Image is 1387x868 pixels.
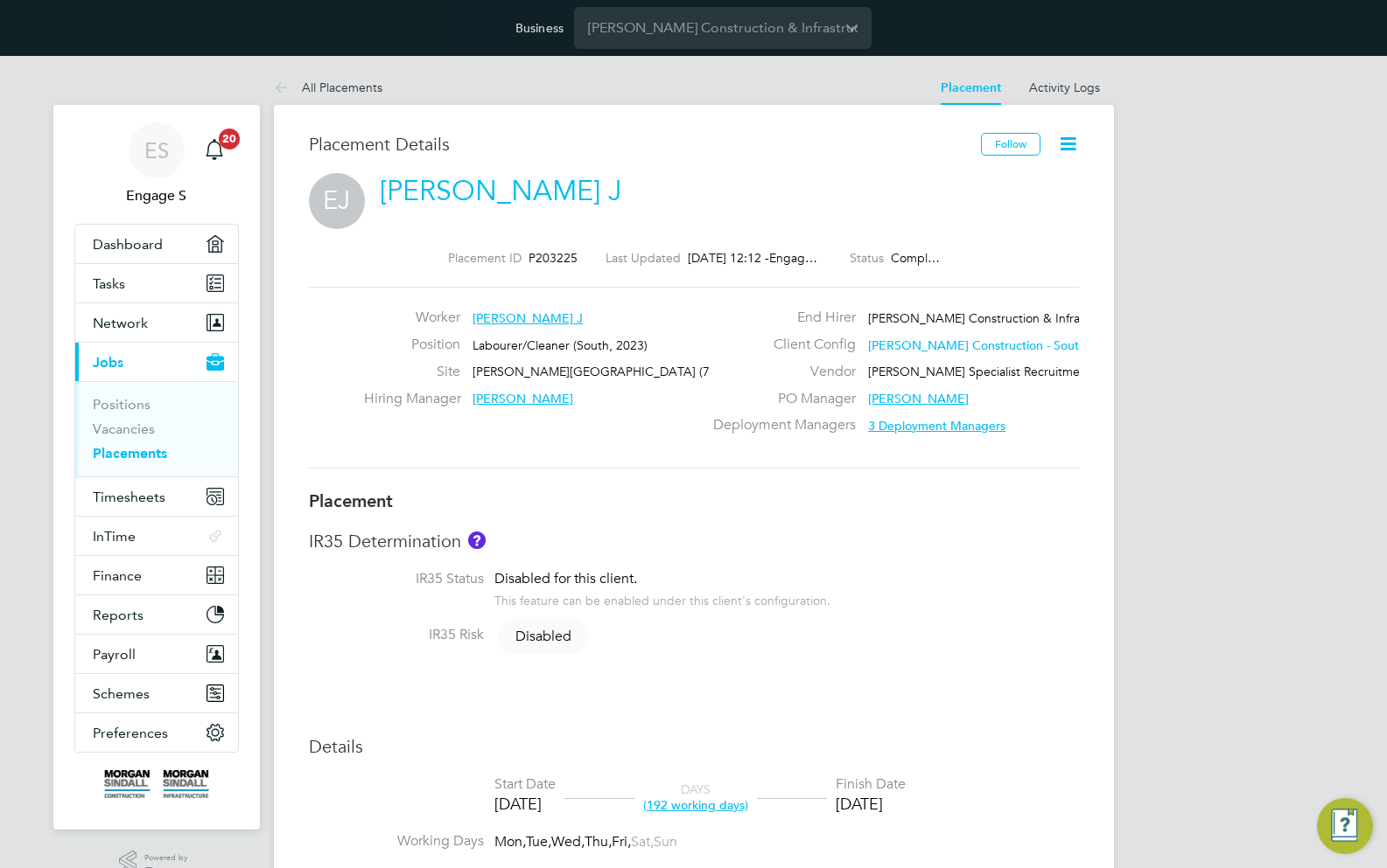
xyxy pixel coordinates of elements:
h3: Details [309,735,1079,758]
a: All Placements [274,80,382,95]
a: Positions [93,396,151,413]
h3: Placement Details [309,133,968,156]
label: Working Days [309,832,484,851]
label: IR35 Status [309,570,484,588]
span: [DATE] 12:12 - [688,250,769,266]
a: ESEngage S [74,122,239,206]
span: Schemes [93,685,150,702]
span: InTime [93,528,136,545]
h3: IR35 Determination [309,530,1079,552]
span: [PERSON_NAME] Specialist Recruitment Limited [868,364,1136,379]
span: Mon, [494,833,526,851]
span: [PERSON_NAME] Construction & Infrast… [868,310,1102,326]
div: Jobs [75,381,238,476]
button: Follow [981,133,1040,156]
label: PO Manager [709,390,856,408]
button: Timesheets [75,477,238,516]
span: Fri, [612,833,631,851]
div: This feature can be enabled under this client's configuration. [494,588,830,608]
button: Preferences [75,713,238,752]
label: Site [364,363,460,381]
button: Network [75,303,238,342]
label: Position [364,336,460,354]
button: Finance [75,556,238,594]
span: Payroll [93,646,136,663]
a: 20 [197,122,232,178]
span: 3 Deployment Managers [868,418,1005,434]
span: Preferences [93,725,168,741]
label: IR35 Risk [309,626,484,644]
span: [PERSON_NAME][GEOGRAPHIC_DATA] (75CB05) [473,364,751,379]
a: Vacancies [93,420,155,437]
span: EJ [309,173,365,229]
span: Reports [93,607,144,623]
b: Placement [309,490,393,511]
span: Network [93,315,148,331]
label: Client Config [709,336,856,354]
button: InTime [75,517,238,555]
span: Disabled [498,619,589,654]
button: Jobs [75,343,238,381]
span: Finance [93,567,142,584]
span: P203225 [529,250,578,266]
label: Deployment Managers [709,416,856,434]
label: Last Updated [606,250,681,266]
span: Compl… [891,250,940,266]
label: Vendor [709,363,856,381]
span: Timesheets [93,489,165,505]
div: Start Date [494,775,556,794]
nav: Main navigation [53,105,260,830]
span: (192 working days) [643,797,748,813]
button: Reports [75,595,238,634]
span: Wed, [551,833,585,851]
div: DAYS [634,781,757,813]
label: Placement ID [448,250,522,266]
a: Tasks [75,264,238,302]
label: End Hirer [709,309,856,327]
button: About IR35 [468,531,486,549]
span: [PERSON_NAME] [868,391,969,406]
a: Go to home page [74,770,239,798]
span: [PERSON_NAME] Construction - South [868,337,1086,353]
div: Finish Date [836,775,906,794]
span: Engag… [769,250,822,266]
span: Sun [654,833,677,851]
span: Labourer/Cleaner (South, 2023) [473,337,648,353]
a: Activity Logs [1029,80,1100,95]
label: Business [515,20,564,36]
div: [DATE] [494,794,556,814]
span: 20 [219,128,240,149]
img: morgansindall-logo-retina.png [104,770,209,798]
span: [PERSON_NAME] J [473,310,583,326]
span: ES [144,139,169,162]
span: Tue, [526,833,551,851]
button: Payroll [75,635,238,673]
span: Disabled for this client. [494,570,637,587]
a: Placements [93,445,167,462]
span: Powered by [144,851,193,865]
span: [PERSON_NAME] [473,391,573,406]
span: Tasks [93,275,125,292]
span: Dashboard [93,236,163,253]
span: Thu, [585,833,612,851]
label: Status [850,250,884,266]
label: Worker [364,309,460,327]
a: [PERSON_NAME] J [380,174,621,208]
span: Sat, [631,833,654,851]
button: Schemes [75,674,238,712]
a: Dashboard [75,225,238,263]
div: [DATE] [836,794,906,814]
a: Placement [941,80,1001,95]
label: Hiring Manager [364,390,460,408]
span: Jobs [93,354,123,371]
span: Engage S [74,185,239,206]
button: Engage Resource Center [1317,798,1373,854]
